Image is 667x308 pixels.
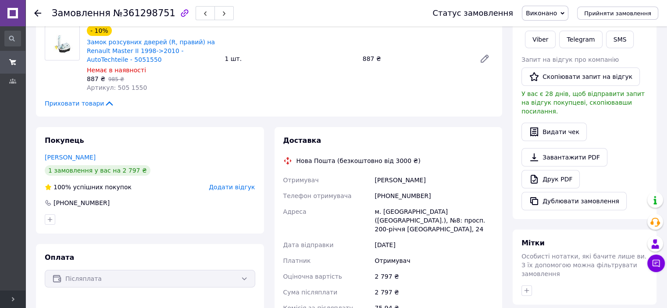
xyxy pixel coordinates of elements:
span: Артикул: 505 1550 [87,84,147,91]
div: 1 замовлення у вас на 2 797 ₴ [45,165,150,176]
a: Друк PDF [521,170,580,188]
div: [PHONE_NUMBER] [373,188,495,204]
span: Додати відгук [209,184,255,191]
span: Оплата [45,253,74,262]
a: Telegram [559,31,602,48]
div: Повернутися назад [34,9,41,18]
a: Viber [525,31,556,48]
a: Замок розсувних дверей (R, правий) на Renault Master II 1998->2010 - AutoTechteile - 5051550 [87,39,215,63]
button: SMS [606,31,634,48]
div: 887 ₴ [359,53,472,65]
span: Платник [283,257,311,264]
div: [PHONE_NUMBER] [53,198,111,207]
span: Мітки [521,239,545,247]
span: Телефон отримувача [283,192,352,199]
span: Покупець [45,136,84,145]
span: Запит на відгук про компанію [521,56,619,63]
a: Редагувати [476,50,493,67]
div: [DATE] [373,237,495,253]
span: Доставка [283,136,321,145]
div: успішних покупок [45,183,132,191]
div: 2 797 ₴ [373,269,495,284]
button: Чат з покупцем [647,255,665,272]
a: [PERSON_NAME] [45,154,96,161]
span: 985 ₴ [108,76,124,82]
div: Нова Пошта (безкоштовно від 3000 ₴) [294,156,423,165]
span: Виконано [526,10,557,17]
span: №361298751 [113,8,175,18]
div: м. [GEOGRAPHIC_DATA] ([GEOGRAPHIC_DATA].), №8: просп. 200-річчя [GEOGRAPHIC_DATA], 24 [373,204,495,237]
span: Отримувач [283,177,319,184]
span: Немає в наявності [87,67,146,74]
button: Прийняти замовлення [577,7,658,20]
span: Оціночна вартість [283,273,342,280]
span: Сума післяплати [283,289,338,296]
div: Отримувач [373,253,495,269]
span: 100% [54,184,71,191]
span: Приховати товари [45,99,114,108]
div: 2 797 ₴ [373,284,495,300]
span: У вас є 28 днів, щоб відправити запит на відгук покупцеві, скопіювавши посилання. [521,90,645,115]
span: Особисті нотатки, які бачите лише ви. З їх допомогою можна фільтрувати замовлення [521,253,646,277]
div: Статус замовлення [432,9,513,18]
button: Скопіювати запит на відгук [521,67,640,86]
button: Дублювати замовлення [521,192,627,210]
img: Замок розсувних дверей (R, правий) на Renault Master II 1998->2010 - AutoTechteile - 5051550 [45,29,79,57]
div: [PERSON_NAME] [373,172,495,188]
span: Замовлення [52,8,111,18]
span: Дата відправки [283,241,334,248]
span: Адреса [283,208,307,215]
a: Завантажити PDF [521,148,607,166]
div: - 10% [87,25,112,36]
div: 1 шт. [221,53,359,65]
span: 887 ₴ [87,75,105,82]
button: Видати чек [521,123,587,141]
span: Прийняти замовлення [584,10,651,17]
